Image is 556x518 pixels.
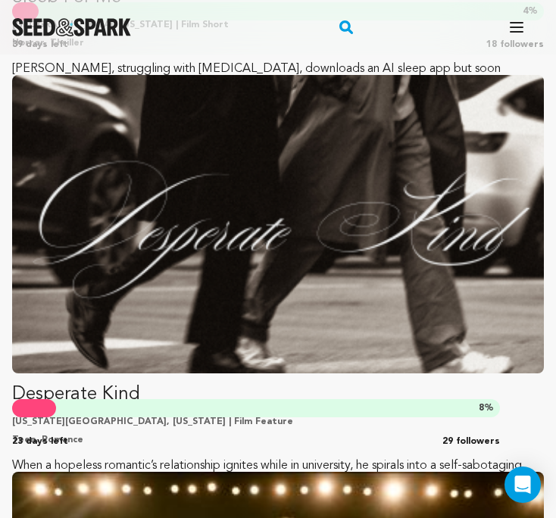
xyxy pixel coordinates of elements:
a: Fund Desperate Kind [12,75,544,498]
div: Open Intercom Messenger [504,467,541,503]
span: % [479,402,494,414]
p: [PERSON_NAME], struggling with [MEDICAL_DATA], downloads an AI sleep app but soon discovers it ma... [12,58,544,101]
a: Seed&Spark Homepage [12,18,131,36]
span: 8 [479,404,484,413]
p: When a hopeless romantic’s relationship ignites while in university, he spirals into a self-sabot... [12,455,544,498]
span: 29 followers [442,435,500,448]
img: Seed&Spark Logo Dark Mode [12,18,131,36]
span: 23 days left [12,435,68,448]
p: Desperate Kind [12,382,544,407]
